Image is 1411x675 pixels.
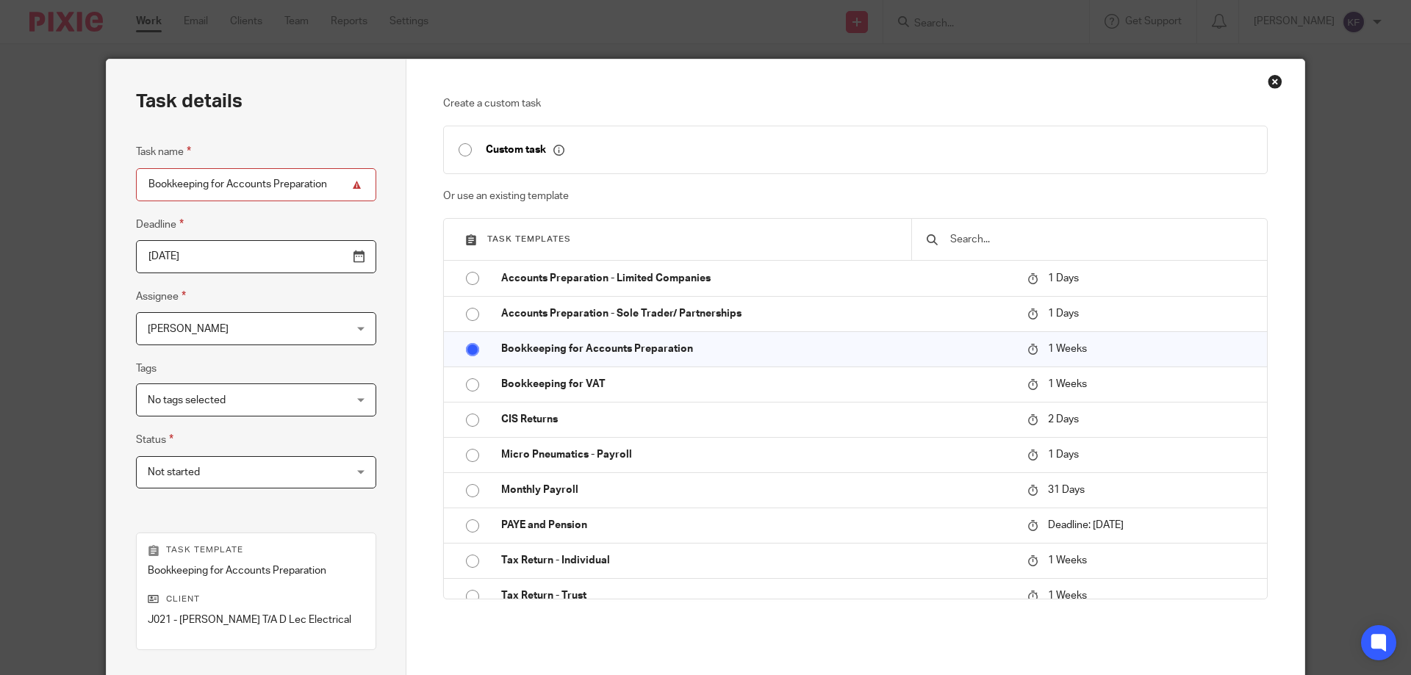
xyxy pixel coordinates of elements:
p: Tax Return - Individual [501,553,1013,568]
p: Micro Pneumatics - Payroll [501,447,1013,462]
span: 1 Weeks [1048,344,1087,354]
span: 31 Days [1048,485,1085,495]
label: Tags [136,361,157,376]
span: 1 Weeks [1048,555,1087,566]
span: [PERSON_NAME] [148,324,229,334]
span: 1 Weeks [1048,379,1087,389]
label: Deadline [136,216,184,233]
p: Monthly Payroll [501,483,1013,497]
p: Or use an existing template [443,189,1268,203]
p: J021 - [PERSON_NAME] T/A D Lec Electrical [148,613,365,627]
p: Create a custom task [443,96,1268,111]
p: Accounts Preparation - Sole Trader/ Partnerships [501,306,1013,321]
span: 1 Weeks [1048,591,1087,601]
p: PAYE and Pension [501,518,1013,533]
p: Custom task [486,143,564,156]
div: Close this dialog window [1268,74,1282,89]
span: Deadline: [DATE] [1048,520,1124,530]
p: Accounts Preparation - Limited Companies [501,271,1013,286]
label: Task name [136,143,191,160]
p: CIS Returns [501,412,1013,427]
span: Not started [148,467,200,477]
span: Task templates [487,235,571,243]
p: Bookkeeping for Accounts Preparation [148,563,365,578]
label: Assignee [136,288,186,305]
span: 1 Days [1048,450,1079,460]
p: Bookkeeping for VAT [501,377,1013,391]
span: 1 Days [1048,308,1079,319]
h2: Task details [136,89,243,114]
span: 2 Days [1048,414,1079,425]
input: Pick a date [136,240,376,273]
p: Client [148,593,365,605]
p: Tax Return - Trust [501,588,1013,603]
span: 1 Days [1048,273,1079,284]
input: Task name [136,168,376,201]
input: Search... [949,231,1252,248]
p: Bookkeeping for Accounts Preparation [501,342,1013,356]
p: Task template [148,544,365,556]
span: No tags selected [148,395,226,405]
label: Status [136,431,173,448]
